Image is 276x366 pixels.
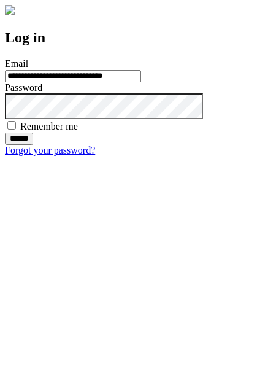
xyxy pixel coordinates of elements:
[5,29,271,46] h2: Log in
[5,145,95,155] a: Forgot your password?
[5,82,42,93] label: Password
[5,5,15,15] img: logo-4e3dc11c47720685a147b03b5a06dd966a58ff35d612b21f08c02c0306f2b779.png
[20,121,78,131] label: Remember me
[5,58,28,69] label: Email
